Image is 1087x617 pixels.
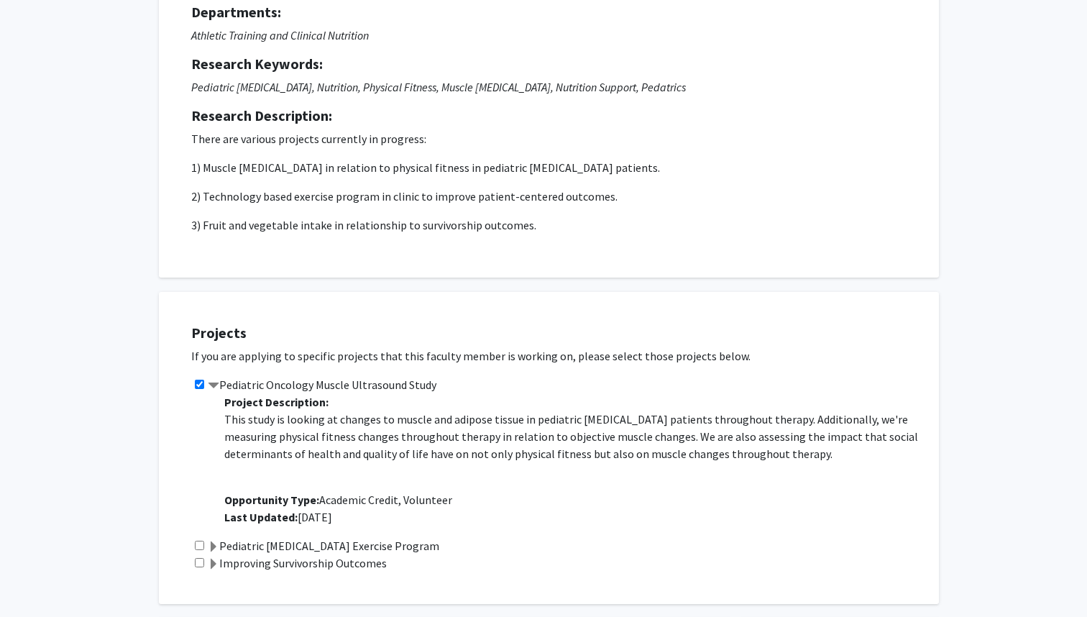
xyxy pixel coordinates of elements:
label: Pediatric Oncology Muscle Ultrasound Study [208,376,436,393]
strong: Departments: [191,3,281,21]
span: [DATE] [224,510,332,524]
i: Athletic Training and Clinical Nutrition [191,28,369,42]
label: Improving Survivorship Outcomes [208,554,387,572]
iframe: Chat [11,552,61,606]
i: Pediatric [MEDICAL_DATA], Nutrition, Physical Fitness, Muscle [MEDICAL_DATA], Nutrition Support, ... [191,80,686,94]
strong: Projects [191,324,247,342]
b: Project Description: [224,395,329,409]
span: Academic Credit, Volunteer [224,493,452,507]
label: Pediatric [MEDICAL_DATA] Exercise Program [208,537,439,554]
b: Opportunity Type: [224,493,319,507]
strong: Research Description: [191,106,332,124]
b: Last Updated: [224,510,298,524]
p: If you are applying to specific projects that this faculty member is working on, please select th... [191,347,925,365]
p: 3) Fruit and vegetable intake in relationship to survivorship outcomes. [191,216,907,234]
p: There are various projects currently in progress: [191,130,907,147]
p: This study is looking at changes to muscle and adipose tissue in pediatric [MEDICAL_DATA] patient... [224,411,925,462]
p: 2) Technology based exercise program in clinic to improve patient-centered outcomes. [191,188,907,205]
p: 1) Muscle [MEDICAL_DATA] in relation to physical fitness in pediatric [MEDICAL_DATA] patients. [191,159,907,176]
strong: Research Keywords: [191,55,323,73]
